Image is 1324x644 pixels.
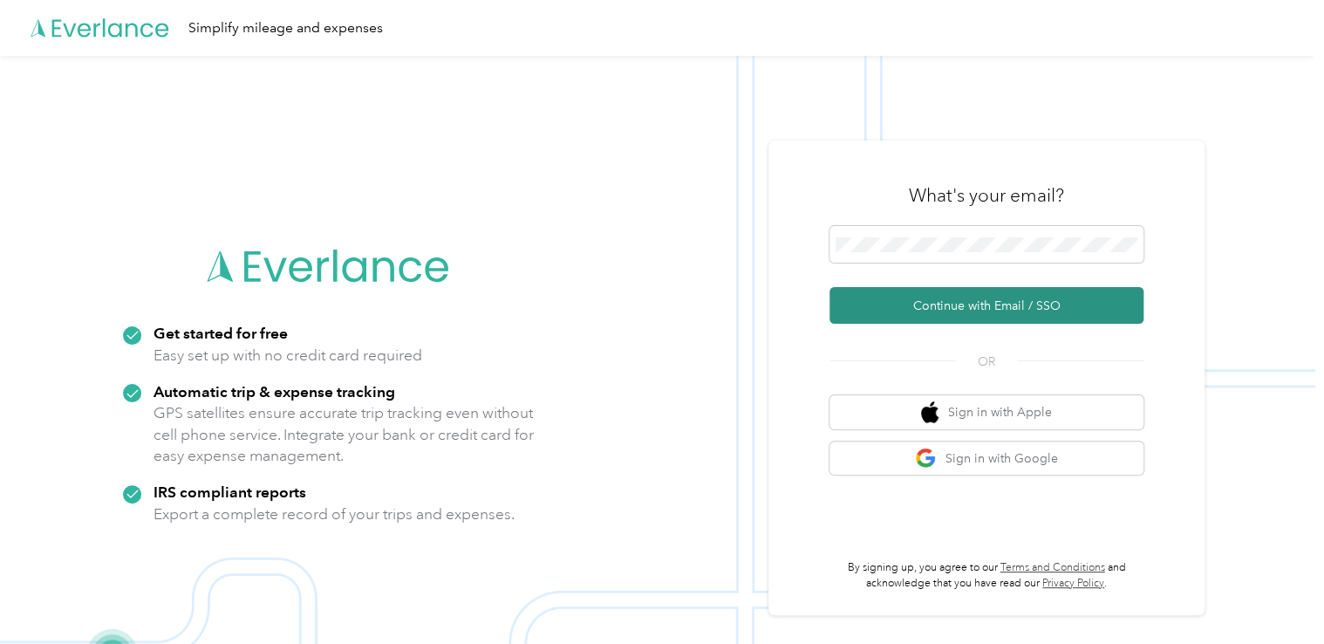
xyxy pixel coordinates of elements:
button: google logoSign in with Google [829,442,1143,476]
p: Export a complete record of your trips and expenses. [154,504,515,525]
strong: Get started for free [154,324,288,342]
button: apple logoSign in with Apple [829,395,1143,429]
span: OR [956,353,1017,371]
p: Easy set up with no credit card required [154,345,422,367]
p: By signing up, you agree to our and acknowledge that you have read our . [829,560,1143,591]
a: Terms and Conditions [1000,561,1105,574]
button: Continue with Email / SSO [829,287,1143,324]
img: google logo [915,448,937,469]
img: apple logo [921,401,938,423]
strong: Automatic trip & expense tracking [154,382,395,401]
p: GPS satellites ensure accurate trip tracking even without cell phone service. Integrate your bank... [154,402,535,467]
div: Simplify mileage and expenses [188,17,383,39]
a: Privacy Policy [1042,577,1104,590]
strong: IRS compliant reports [154,483,306,501]
h3: What's your email? [909,183,1064,208]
